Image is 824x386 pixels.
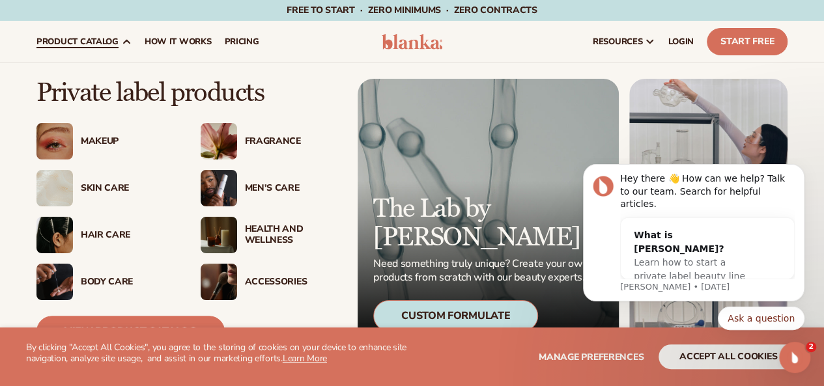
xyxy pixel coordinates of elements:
[81,230,175,241] div: Hair Care
[806,342,816,352] span: 2
[81,277,175,288] div: Body Care
[668,36,694,47] span: LOGIN
[218,21,265,62] a: pricing
[201,123,237,159] img: Pink blooming flower.
[539,351,644,363] span: Manage preferences
[563,158,824,351] iframe: Intercom notifications message
[30,21,138,62] a: product catalog
[201,123,339,159] a: Pink blooming flower. Fragrance
[593,36,642,47] span: resources
[201,217,339,253] a: Candles and incense on table. Health And Wellness
[539,344,644,369] button: Manage preferences
[245,224,339,246] div: Health And Wellness
[36,79,338,107] p: Private label products
[36,170,73,206] img: Cream moisturizer swatch.
[145,36,212,47] span: How It Works
[373,257,592,284] p: Need something truly unique? Create your own products from scratch with our beauty experts.
[81,136,175,147] div: Makeup
[36,217,73,253] img: Female hair pulled back with clips.
[138,21,218,62] a: How It Works
[373,195,592,252] p: The Lab by [PERSON_NAME]
[373,300,538,331] div: Custom Formulate
[81,183,175,194] div: Skin Care
[26,342,412,365] p: By clicking "Accept All Cookies", you agree to the storing of cookies on your device to enhance s...
[659,344,798,369] button: accept all cookies
[245,183,339,194] div: Men’s Care
[779,342,810,373] iframe: Intercom live chat
[36,264,73,300] img: Male hand applying moisturizer.
[707,28,788,55] a: Start Free
[201,170,237,206] img: Male holding moisturizer bottle.
[36,316,225,347] a: View Product Catalog
[36,264,175,300] a: Male hand applying moisturizer. Body Care
[224,36,259,47] span: pricing
[662,21,700,62] a: LOGIN
[201,264,339,300] a: Female with makeup brush. Accessories
[382,34,443,49] img: logo
[201,170,339,206] a: Male holding moisturizer bottle. Men’s Care
[36,217,175,253] a: Female hair pulled back with clips. Hair Care
[245,277,339,288] div: Accessories
[283,352,327,365] a: Learn More
[201,217,237,253] img: Candles and incense on table.
[629,79,788,347] img: Female in lab with equipment.
[586,21,662,62] a: resources
[358,79,619,347] a: Microscopic product formula. The Lab by [PERSON_NAME] Need something truly unique? Create your ow...
[287,4,537,16] span: Free to start · ZERO minimums · ZERO contracts
[201,264,237,300] img: Female with makeup brush.
[36,36,119,47] span: product catalog
[36,123,73,159] img: Female with glitter eye makeup.
[245,136,339,147] div: Fragrance
[36,170,175,206] a: Cream moisturizer swatch. Skin Care
[36,123,175,159] a: Female with glitter eye makeup. Makeup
